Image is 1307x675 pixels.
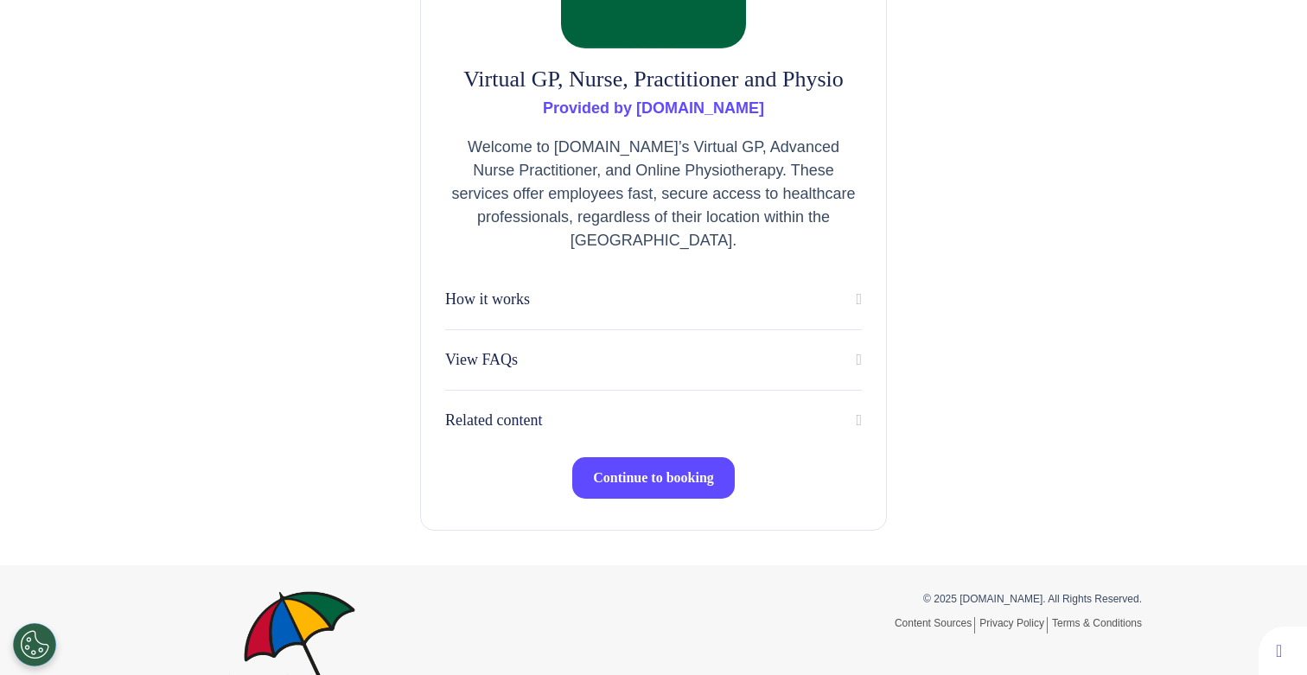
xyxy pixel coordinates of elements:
[445,136,862,252] p: Welcome to [DOMAIN_NAME]’s Virtual GP, Advanced Nurse Practitioner, and Online Physiotherapy. The...
[593,470,714,485] span: Continue to booking
[895,617,975,634] a: Content Sources
[666,591,1142,607] p: © 2025 [DOMAIN_NAME]. All Rights Reserved.
[445,99,862,118] h3: Provided by [DOMAIN_NAME]
[445,288,530,311] p: How it works
[445,409,542,432] p: Related content
[1052,617,1142,629] a: Terms & Conditions
[572,457,735,499] button: Continue to booking
[445,347,862,373] button: View FAQs
[13,623,56,666] button: Open Preferences
[445,287,862,312] button: How it works
[445,348,518,372] p: View FAQs
[445,66,862,92] h2: Virtual GP, Nurse, Practitioner and Physio
[445,408,862,433] button: Related content
[979,617,1048,634] a: Privacy Policy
